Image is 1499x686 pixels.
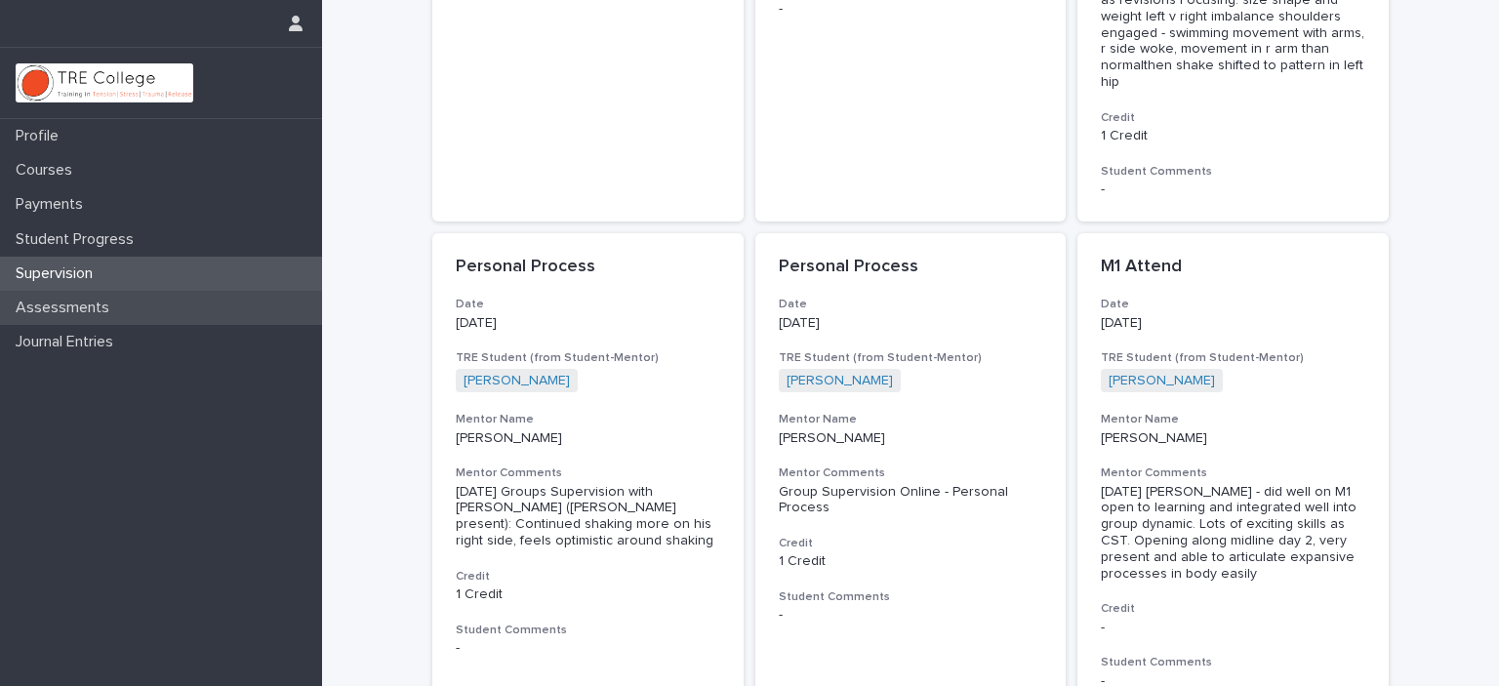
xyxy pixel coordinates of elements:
[779,1,1043,18] div: -
[1101,484,1365,583] div: [DATE] [PERSON_NAME] - did well on M1 open to learning and integrated well into group dynamic. Lo...
[1101,430,1365,447] p: [PERSON_NAME]
[779,350,1043,366] h3: TRE Student (from Student-Mentor)
[787,373,893,389] a: [PERSON_NAME]
[779,536,1043,551] h3: Credit
[1101,297,1365,312] h3: Date
[779,553,1043,570] p: 1 Credit
[1101,257,1365,278] p: M1 Attend
[1101,620,1365,636] p: -
[779,315,1043,332] p: [DATE]
[8,264,108,283] p: Supervision
[779,257,1043,278] p: Personal Process
[1101,110,1365,126] h3: Credit
[456,412,720,427] h3: Mentor Name
[779,465,1043,481] h3: Mentor Comments
[8,333,129,351] p: Journal Entries
[456,623,720,638] h3: Student Comments
[456,640,720,657] div: -
[456,465,720,481] h3: Mentor Comments
[456,586,720,603] p: 1 Credit
[1109,373,1215,389] a: [PERSON_NAME]
[456,484,720,549] div: [DATE] Groups Supervision with [PERSON_NAME] ([PERSON_NAME] present): Continued shaking more on h...
[456,430,720,447] p: [PERSON_NAME]
[16,63,193,102] img: L01RLPSrRaOWR30Oqb5K
[456,350,720,366] h3: TRE Student (from Student-Mentor)
[779,607,1043,624] div: -
[1101,164,1365,180] h3: Student Comments
[1101,182,1365,198] div: -
[8,195,99,214] p: Payments
[779,297,1043,312] h3: Date
[8,299,125,317] p: Assessments
[456,297,720,312] h3: Date
[779,484,1043,517] div: Group Supervision Online - Personal Process
[1101,350,1365,366] h3: TRE Student (from Student-Mentor)
[8,127,74,145] p: Profile
[8,230,149,249] p: Student Progress
[779,412,1043,427] h3: Mentor Name
[8,161,88,180] p: Courses
[779,589,1043,605] h3: Student Comments
[1101,315,1365,332] p: [DATE]
[1101,655,1365,670] h3: Student Comments
[456,315,720,332] p: [DATE]
[1101,601,1365,617] h3: Credit
[779,430,1043,447] p: [PERSON_NAME]
[1101,465,1365,481] h3: Mentor Comments
[456,569,720,585] h3: Credit
[464,373,570,389] a: [PERSON_NAME]
[1101,128,1365,144] p: 1 Credit
[1101,412,1365,427] h3: Mentor Name
[456,257,720,278] p: Personal Process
